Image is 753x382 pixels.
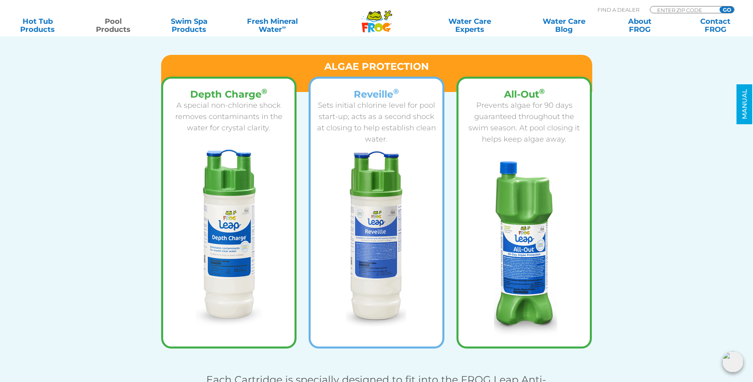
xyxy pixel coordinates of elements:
[84,17,143,33] a: PoolProducts
[737,84,753,124] a: MANUAL
[686,17,745,33] a: ContactFROG
[539,87,545,96] sup: ®
[610,17,669,33] a: AboutFROG
[465,89,584,100] h4: All-Out
[169,100,289,134] p: A special non-chlorine shock removes contaminants in the water for crystal clarity.
[597,6,639,13] p: Find A Dealer
[317,89,436,100] h4: Reveille
[656,6,711,13] input: Zip Code Form
[160,17,218,33] a: Swim SpaProducts
[491,161,557,336] img: algae-protect-all-out
[261,87,267,96] sup: ®
[324,61,429,72] strong: ALGAE PROTECTION
[343,151,409,326] img: algae-protect-reveille
[722,351,743,372] img: openIcon
[317,100,436,145] p: Sets initial chlorine level for pool start-up; acts as a second shock at closing to help establis...
[534,17,593,33] a: Water CareBlog
[720,6,734,13] input: GO
[393,87,399,96] sup: ®
[196,150,262,325] img: algae-protect-depth-charge
[8,17,67,33] a: Hot TubProducts
[169,89,289,100] h4: Depth Charge
[422,17,518,33] a: Water CareExperts
[282,24,286,30] sup: ∞
[465,100,584,145] p: Prevents algae for 90 days guaranteed throughout the swim season. At pool closing it helps keep a...
[235,17,309,33] a: Fresh MineralWater∞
